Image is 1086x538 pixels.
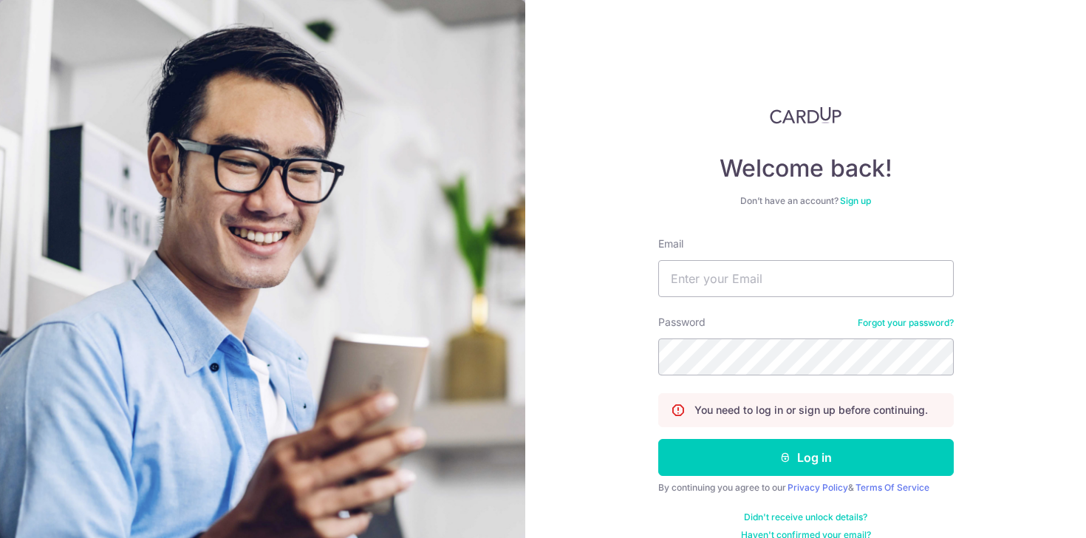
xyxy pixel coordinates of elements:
[658,195,954,207] div: Don’t have an account?
[744,511,867,523] a: Didn't receive unlock details?
[658,439,954,476] button: Log in
[788,482,848,493] a: Privacy Policy
[856,482,929,493] a: Terms Of Service
[840,195,871,206] a: Sign up
[658,260,954,297] input: Enter your Email
[658,236,683,251] label: Email
[658,482,954,494] div: By continuing you agree to our &
[694,403,928,418] p: You need to log in or sign up before continuing.
[770,106,842,124] img: CardUp Logo
[658,315,706,330] label: Password
[658,154,954,183] h4: Welcome back!
[858,317,954,329] a: Forgot your password?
